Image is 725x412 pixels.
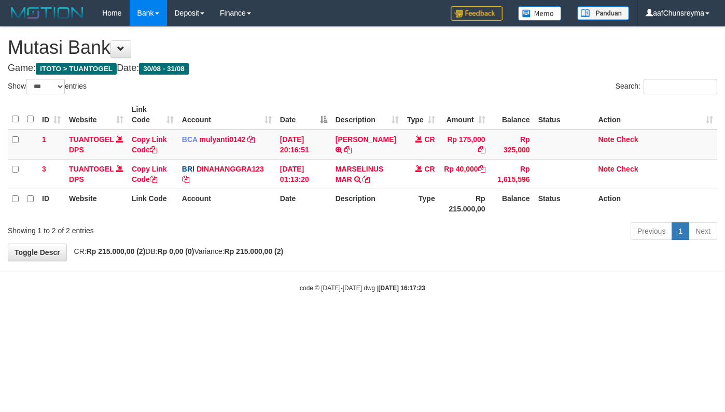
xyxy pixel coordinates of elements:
[132,165,167,183] a: Copy Link Code
[534,100,594,130] th: Status
[439,130,490,160] td: Rp 175,000
[478,146,485,154] a: Copy Rp 175,000 to clipboard
[276,130,331,160] td: [DATE] 20:16:51
[490,159,534,189] td: Rp 1,615,596
[490,100,534,130] th: Balance
[42,165,46,173] span: 3
[672,222,689,240] a: 1
[451,6,503,21] img: Feedback.jpg
[8,5,87,21] img: MOTION_logo.png
[439,159,490,189] td: Rp 40,000
[594,189,717,218] th: Action
[128,189,178,218] th: Link Code
[616,135,638,144] a: Check
[225,247,284,255] strong: Rp 215.000,00 (2)
[300,285,425,292] small: code © [DATE]-[DATE] dwg |
[344,146,352,154] a: Copy JAJA JAHURI to clipboard
[336,135,396,144] a: [PERSON_NAME]
[616,79,717,94] label: Search:
[69,165,114,173] a: TUANTOGEL
[424,165,435,173] span: CR
[178,189,276,218] th: Account
[182,135,198,144] span: BCA
[424,135,435,144] span: CR
[276,159,331,189] td: [DATE] 01:13:20
[379,285,425,292] strong: [DATE] 16:17:23
[403,189,439,218] th: Type
[38,189,65,218] th: ID
[598,135,614,144] a: Note
[362,175,370,183] a: Copy MARSELINUS MAR to clipboard
[594,100,717,130] th: Action: activate to sort column ascending
[490,130,534,160] td: Rp 325,000
[331,189,403,218] th: Description
[26,79,65,94] select: Showentries
[439,189,490,218] th: Rp 215.000,00
[197,165,264,173] a: DINAHANGGRA123
[247,135,255,144] a: Copy mulyanti0142 to clipboard
[182,175,189,183] a: Copy DINAHANGGRA123 to clipboard
[403,100,439,130] th: Type: activate to sort column ascending
[158,247,194,255] strong: Rp 0,00 (0)
[598,165,614,173] a: Note
[182,165,194,173] span: BRI
[644,79,717,94] input: Search:
[87,247,146,255] strong: Rp 215.000,00 (2)
[8,37,717,58] h1: Mutasi Bank
[65,100,128,130] th: Website: activate to sort column ascending
[38,100,65,130] th: ID: activate to sort column ascending
[276,100,331,130] th: Date: activate to sort column descending
[69,247,284,255] span: CR: DB: Variance:
[65,130,128,160] td: DPS
[65,189,128,218] th: Website
[336,165,384,183] a: MARSELINUS MAR
[139,63,189,75] span: 30/08 - 31/08
[534,189,594,218] th: Status
[65,159,128,189] td: DPS
[490,189,534,218] th: Balance
[128,100,178,130] th: Link Code: activate to sort column ascending
[331,100,403,130] th: Description: activate to sort column ascending
[8,63,717,74] h4: Game: Date:
[8,221,295,236] div: Showing 1 to 2 of 2 entries
[276,189,331,218] th: Date
[518,6,562,21] img: Button%20Memo.svg
[200,135,246,144] a: mulyanti0142
[616,165,638,173] a: Check
[478,165,485,173] a: Copy Rp 40,000 to clipboard
[8,79,87,94] label: Show entries
[577,6,629,20] img: panduan.png
[439,100,490,130] th: Amount: activate to sort column ascending
[42,135,46,144] span: 1
[69,135,114,144] a: TUANTOGEL
[36,63,117,75] span: ITOTO > TUANTOGEL
[178,100,276,130] th: Account: activate to sort column ascending
[631,222,672,240] a: Previous
[689,222,717,240] a: Next
[8,244,67,261] a: Toggle Descr
[132,135,167,154] a: Copy Link Code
